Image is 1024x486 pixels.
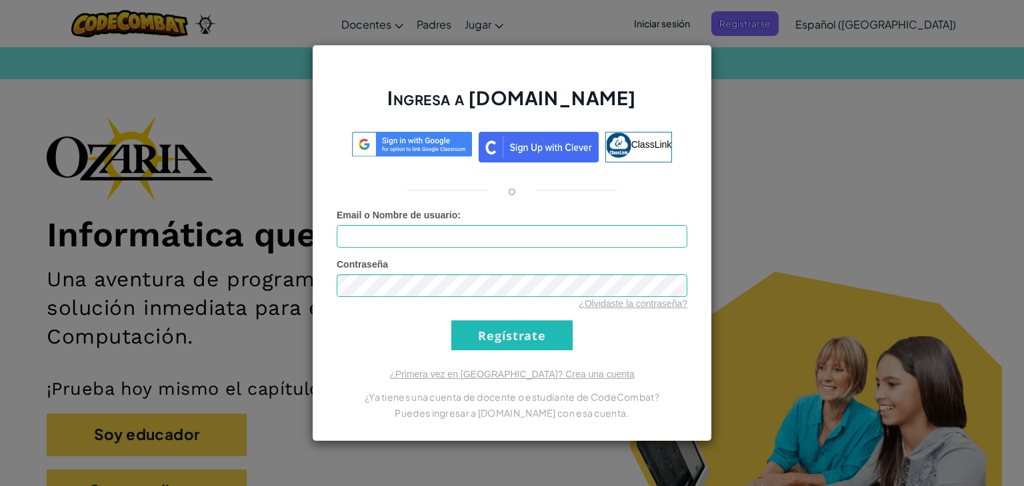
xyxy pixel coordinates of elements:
img: clever_sso_button@2x.png [479,132,599,162]
img: classlink-logo-small.png [606,132,631,158]
p: ¿Ya tienes una cuenta de docente o estudiante de CodeCombat? [337,389,687,405]
a: ¿Olvidaste la contraseña? [579,298,687,309]
span: ClassLink [631,139,672,150]
p: o [508,182,516,198]
input: Regístrate [451,320,573,350]
p: Puedes ingresar a [DOMAIN_NAME] con esa cuenta. [337,405,687,421]
span: Email o Nombre de usuario [337,210,457,220]
span: Contraseña [337,259,388,270]
h2: Ingresa a [DOMAIN_NAME] [337,85,687,124]
img: log-in-google-sso.svg [352,132,472,156]
a: ¿Primera vez en [GEOGRAPHIC_DATA]? Crea una cuenta [389,369,635,379]
label: : [337,208,461,222]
